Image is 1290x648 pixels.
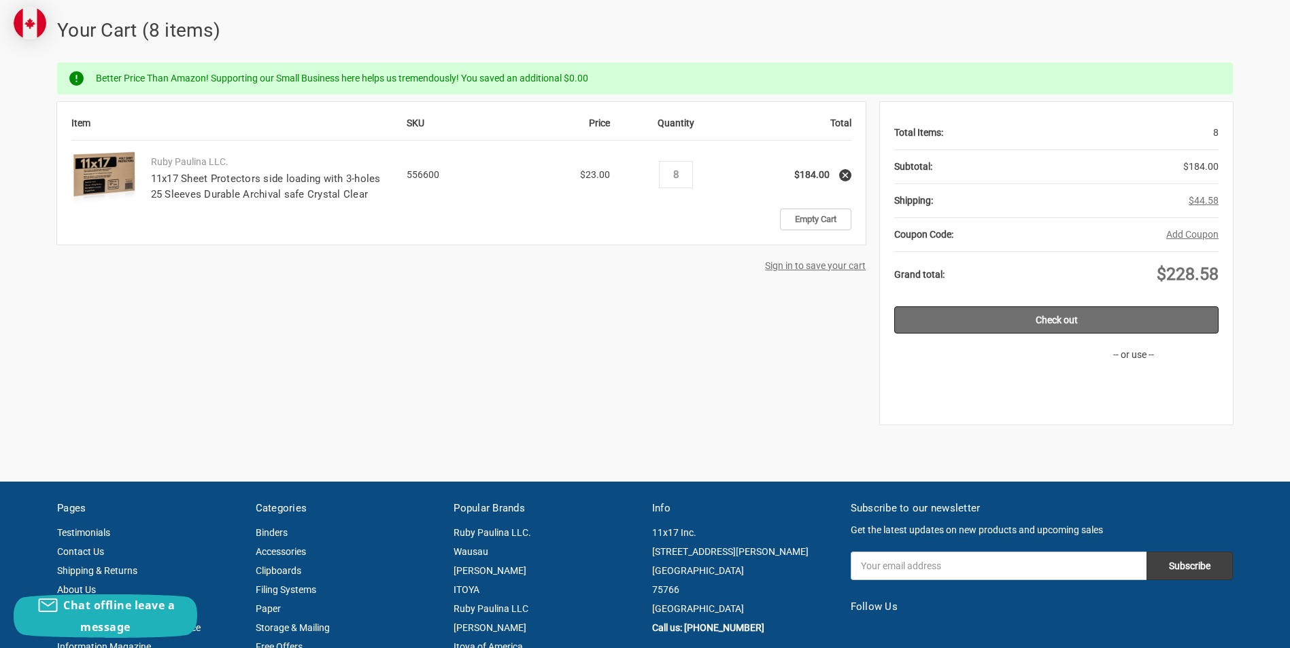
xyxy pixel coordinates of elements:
[57,584,96,595] a: About Us
[454,622,526,633] a: [PERSON_NAME]
[851,501,1233,516] h5: Subscribe to our newsletter
[407,169,439,180] span: 556600
[894,127,943,138] strong: Total Items:
[1189,195,1219,206] a: $44.58
[894,269,945,280] strong: Grand total:
[943,116,1219,149] div: 8
[1157,264,1219,284] span: $228.58
[57,527,110,538] a: Testimonials
[652,622,764,633] a: Call us: [PHONE_NUMBER]
[57,546,104,557] a: Contact Us
[96,73,588,84] span: Better Price Than Amazon! Supporting our Small Business here helps us tremendously! You saved an ...
[617,116,734,141] th: Quantity
[454,546,488,557] a: Wausau
[652,501,836,516] h5: Info
[57,501,241,516] h5: Pages
[256,501,440,516] h5: Categories
[256,565,301,576] a: Clipboards
[151,155,393,169] p: Ruby Paulina LLC.
[14,7,46,39] img: duty and tax information for Canada
[1166,228,1219,242] button: Add Coupon
[57,565,137,576] a: Shipping & Returns
[1083,376,1185,403] iframe: PayPal-paypal
[1147,552,1233,580] input: Subscribe
[14,594,197,638] button: Chat offline leave a message
[580,169,610,180] span: $23.00
[1178,611,1290,648] iframe: Google Customer Reviews
[454,584,479,595] a: ITOYA
[151,173,381,200] a: 11x17 Sheet Protectors side loading with 3-holes 25 Sleeves Durable Archival safe Crystal Clear
[454,565,526,576] a: [PERSON_NAME]
[256,603,281,614] a: Paper
[851,523,1233,537] p: Get the latest updates on new products and upcoming sales
[71,142,137,207] img: 11x17 Sheet Protectors side loading with 3-holes 25 Sleeves Durable Archival safe Crystal Clear
[894,229,953,240] strong: Coupon Code:
[894,161,932,172] strong: Subtotal:
[734,116,851,141] th: Total
[256,527,288,538] a: Binders
[765,260,866,271] a: Sign in to save your cart
[57,16,1233,45] h1: Your Cart (8 items)
[256,546,306,557] a: Accessories
[780,209,851,230] a: Empty Cart
[652,523,836,618] address: 11x17 Inc. [STREET_ADDRESS][PERSON_NAME] [GEOGRAPHIC_DATA] 75766 [GEOGRAPHIC_DATA]
[500,116,617,141] th: Price
[454,527,531,538] a: Ruby Paulina LLC.
[851,599,1233,615] h5: Follow Us
[1049,348,1219,362] p: -- or use --
[794,169,830,180] strong: $184.00
[851,552,1147,580] input: Your email address
[894,195,933,206] strong: Shipping:
[454,501,638,516] h5: Popular Brands
[256,584,316,595] a: Filing Systems
[1183,161,1219,172] span: $184.00
[454,603,528,614] a: Ruby Paulina LLC
[71,116,407,141] th: Item
[894,306,1219,334] a: Check out
[407,116,500,141] th: SKU
[63,598,175,634] span: Chat offline leave a message
[256,622,330,633] a: Storage & Mailing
